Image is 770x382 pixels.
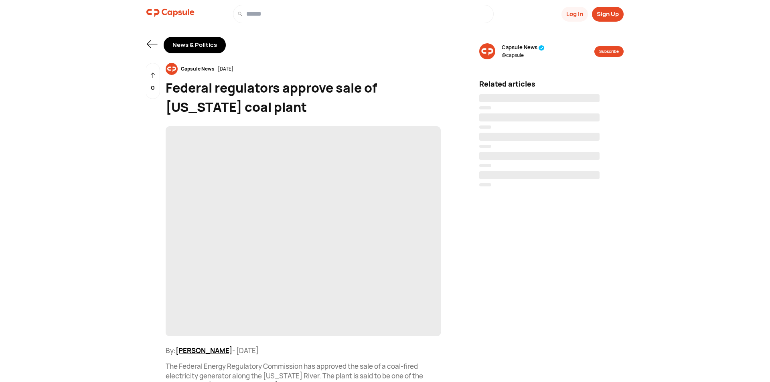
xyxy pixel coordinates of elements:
[479,106,491,109] span: ‌
[479,113,600,121] span: ‌
[176,346,232,355] a: [PERSON_NAME]
[479,152,600,160] span: ‌
[479,43,495,59] img: resizeImage
[592,7,624,22] button: Sign Up
[166,63,178,75] img: resizeImage
[479,171,600,179] span: ‌
[166,126,441,336] span: ‌
[166,78,441,117] div: Federal regulators approve sale of [US_STATE] coal plant
[479,94,600,102] span: ‌
[539,45,545,51] img: tick
[479,133,600,141] span: ‌
[561,7,588,22] button: Log In
[502,44,545,52] span: Capsule News
[502,52,545,59] span: @ capsule
[178,65,218,73] div: Capsule News
[594,46,624,57] button: Subscribe
[146,5,195,21] img: logo
[218,65,233,73] div: [DATE]
[479,79,624,89] div: Related articles
[479,183,491,186] span: ‌
[479,164,491,167] span: ‌
[166,346,441,356] p: By: - [DATE]
[479,145,491,148] span: ‌
[164,37,226,53] div: News & Politics
[151,83,155,93] p: 0
[479,125,491,129] span: ‌
[146,5,195,23] a: logo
